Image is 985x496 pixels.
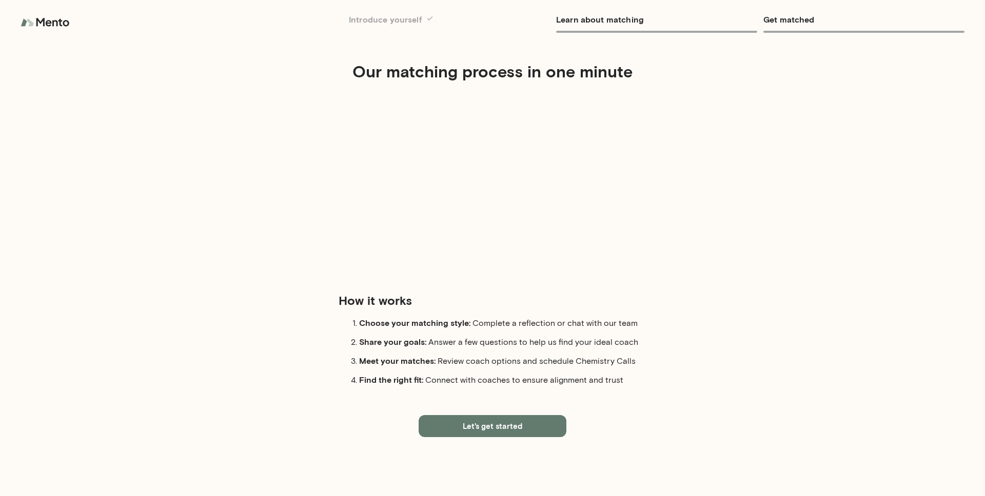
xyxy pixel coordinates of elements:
[359,318,472,327] span: Choose your matching style:
[763,12,964,27] h6: Get matched
[359,336,646,348] div: Answer a few questions to help us find your ideal coach
[339,91,646,276] iframe: Welcome to Mento
[359,355,646,367] div: Review coach options and schedule Chemistry Calls
[419,415,566,437] button: Let's get started
[359,356,438,365] span: Meet your matches:
[21,12,72,33] img: logo
[349,12,550,27] h6: Introduce yourself
[359,337,428,346] span: Share your goals:
[107,61,878,81] h4: Our matching process in one minute
[359,374,646,386] div: Connect with coaches to ensure alignment and trust
[339,292,646,308] h5: How it works
[359,317,646,329] div: Complete a reflection or chat with our team
[556,12,757,27] h6: Learn about matching
[359,375,425,384] span: Find the right fit:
